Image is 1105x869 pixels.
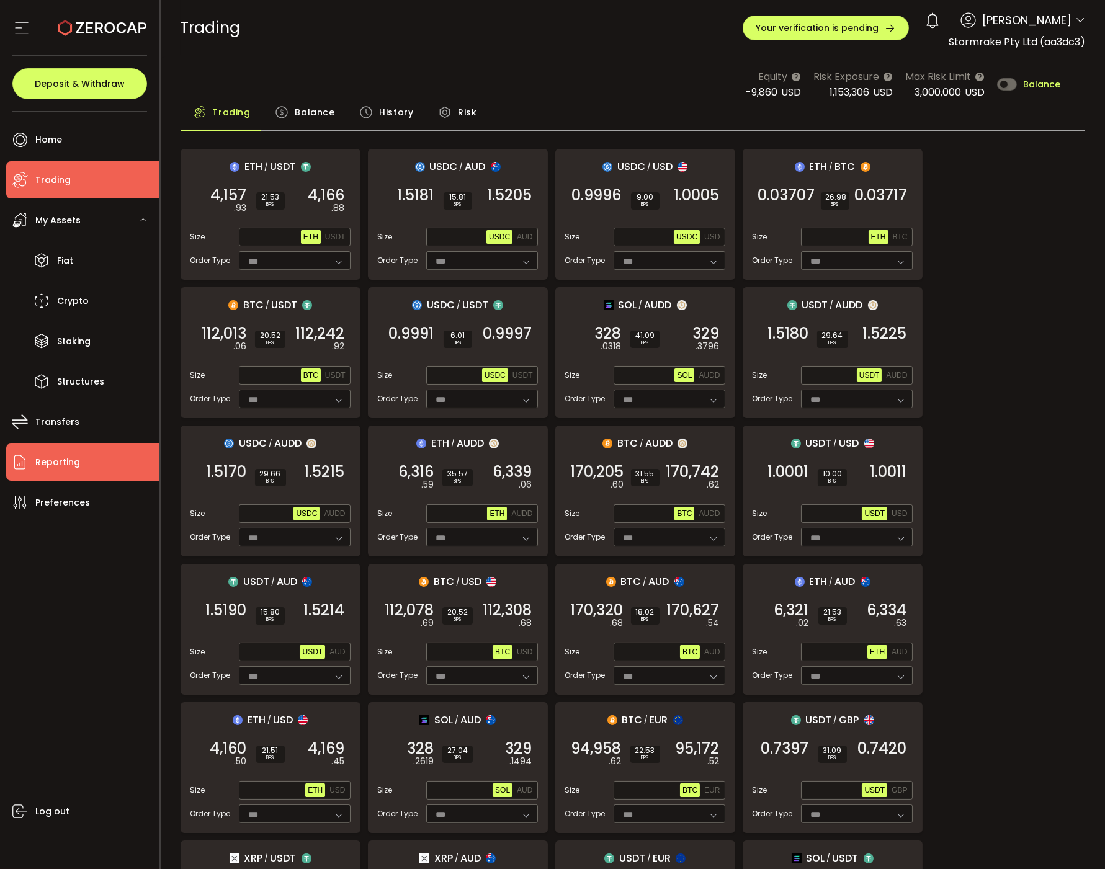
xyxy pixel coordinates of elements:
[277,574,297,589] span: AUD
[449,339,467,347] i: BPS
[327,645,347,659] button: AUD
[483,328,532,340] span: 0.9997
[676,853,686,863] img: eur_portfolio.svg
[416,439,426,448] img: eth_portfolio.svg
[206,604,247,617] span: 1.5190
[795,162,805,172] img: eth_portfolio.svg
[857,368,882,382] button: USDT
[965,85,985,99] span: USD
[207,466,247,478] span: 1.5170
[270,159,296,174] span: USDT
[304,604,345,617] span: 1.5214
[430,159,458,174] span: USDC
[325,233,346,241] span: USDT
[427,297,455,313] span: USDC
[293,507,320,520] button: USDC
[190,532,231,543] span: Order Type
[869,230,888,244] button: ETH
[332,202,345,215] em: .88
[327,783,347,797] button: USD
[707,478,720,491] em: .62
[839,435,859,451] span: USD
[802,297,828,313] span: USDT
[379,100,413,125] span: History
[434,574,454,589] span: BTC
[635,339,655,347] i: BPS
[611,478,624,491] em: .60
[606,577,616,587] img: btc_portfolio.svg
[673,715,683,725] img: eur_portfolio.svg
[864,853,874,863] img: usdt_portfolio.svg
[378,255,418,266] span: Order Type
[674,507,694,520] button: BTC
[274,435,302,451] span: AUDD
[398,189,434,202] span: 1.5181
[514,783,535,797] button: AUD
[645,297,672,313] span: AUDD
[234,340,247,353] em: .06
[678,162,687,172] img: usd_portfolio.svg
[787,300,797,310] img: usdt_portfolio.svg
[982,12,1071,29] span: [PERSON_NAME]
[305,783,325,797] button: ETH
[35,79,125,88] span: Deposit & Withdraw
[861,577,870,587] img: aud_portfolio.svg
[378,532,418,543] span: Order Type
[491,162,501,172] img: aud_portfolio.svg
[449,194,467,201] span: 15.81
[617,435,638,451] span: BTC
[743,16,909,40] button: Your verification is pending
[296,509,317,518] span: USDC
[57,292,89,310] span: Crypto
[565,370,580,381] span: Size
[295,100,334,125] span: Balance
[565,231,580,243] span: Size
[826,194,844,201] span: 26.98
[674,368,694,382] button: SOL
[57,252,73,270] span: Fiat
[621,574,642,589] span: BTC
[419,715,429,725] img: sol_portfolio.png
[493,300,503,310] img: usdt_portfolio.svg
[792,853,802,863] img: sol_portfolio.png
[228,300,238,310] img: btc_portfolio.svg
[389,328,434,340] span: 0.9991
[302,648,323,656] span: USDT
[325,371,346,380] span: USDT
[753,393,793,404] span: Order Type
[35,494,90,512] span: Preferences
[486,577,496,587] img: usd_portfolio.svg
[298,715,308,725] img: usd_portfolio.svg
[456,576,460,587] em: /
[378,508,393,519] span: Size
[302,577,312,587] img: aud_portfolio.svg
[873,85,893,99] span: USD
[889,645,910,659] button: AUD
[602,439,612,448] img: btc_portfolio.svg
[696,340,720,353] em: .3796
[674,577,684,587] img: aud_portfolio.svg
[485,371,506,380] span: USDC
[35,131,62,149] span: Home
[457,300,460,311] em: /
[565,508,580,519] span: Size
[264,161,268,172] em: /
[35,212,81,230] span: My Assets
[181,17,241,38] span: Trading
[864,786,885,795] span: USDT
[636,194,655,201] span: 9.00
[447,478,468,485] i: BPS
[678,439,687,448] img: zuPXiwguUFiBOIQyqLOiXsnnNitlx7q4LCwEbLHADjIpTka+Lip0HH8D0VTrd02z+wEAAAAASUVORK5CYII=
[889,783,910,797] button: GBP
[696,507,722,520] button: AUDD
[303,371,318,380] span: BTC
[228,577,238,587] img: usdt_portfolio.svg
[57,373,104,391] span: Structures
[680,783,700,797] button: BTC
[211,189,247,202] span: 4,157
[378,370,393,381] span: Size
[514,230,535,244] button: AUD
[791,715,801,725] img: usdt_portfolio.svg
[202,328,247,340] span: 112,013
[321,507,347,520] button: AUDD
